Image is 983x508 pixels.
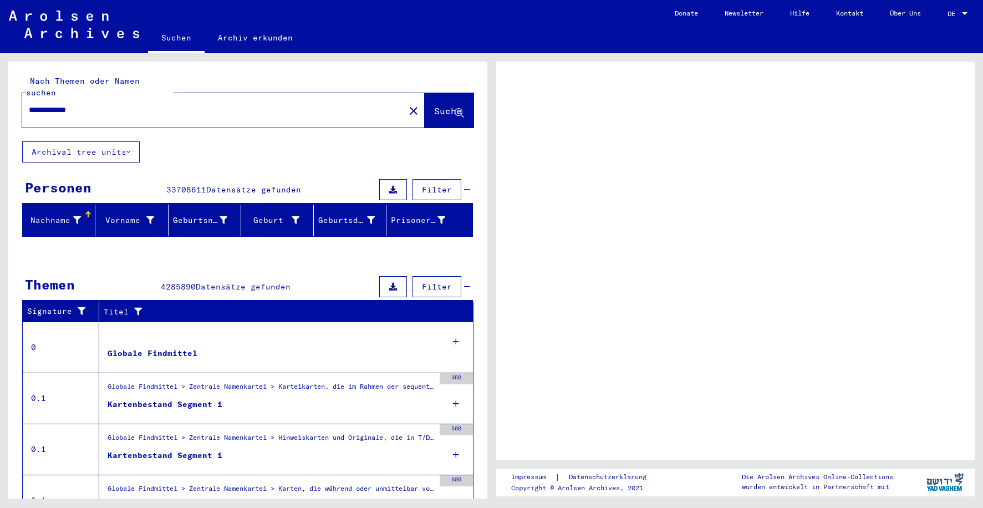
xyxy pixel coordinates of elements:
p: Copyright © Arolsen Archives, 2021 [511,483,660,493]
a: Archiv erkunden [205,24,306,51]
p: Die Arolsen Archives Online-Collections [742,472,893,482]
mat-label: Nach Themen oder Namen suchen [26,76,140,98]
div: Nachname [27,211,95,229]
div: Titel [104,306,451,318]
button: Filter [412,179,461,200]
div: 500 [440,424,473,435]
button: Filter [412,276,461,297]
div: 500 [440,475,473,486]
img: yv_logo.png [924,468,966,496]
button: Clear [403,99,425,121]
div: Geburtsdatum [318,211,389,229]
td: 0.1 [23,373,99,424]
img: Arolsen_neg.svg [9,11,139,38]
mat-header-cell: Vorname [95,205,168,236]
td: 0.1 [23,424,99,475]
div: Kartenbestand Segment 1 [108,399,222,410]
div: Geburtsdatum [318,215,375,226]
div: Geburtsname [173,215,227,226]
div: Signature [27,306,90,317]
div: Personen [25,177,91,197]
mat-icon: close [407,104,420,118]
span: 33708611 [166,185,206,195]
a: Datenschutzerklärung [560,471,660,483]
div: Geburt‏ [246,211,313,229]
span: 4285890 [161,282,196,292]
div: Signature [27,303,101,321]
div: Nachname [27,215,81,226]
div: Globale Findmittel > Zentrale Namenkartei > Karten, die während oder unmittelbar vor der sequenti... [108,484,434,499]
p: wurden entwickelt in Partnerschaft mit [742,482,893,492]
div: Titel [104,303,462,321]
div: Geburtsname [173,211,241,229]
mat-header-cell: Geburtsname [169,205,241,236]
span: Filter [422,282,452,292]
mat-header-cell: Geburtsdatum [314,205,386,236]
a: Suchen [148,24,205,53]
div: 350 [440,373,473,384]
div: Globale Findmittel [108,348,197,359]
mat-header-cell: Nachname [23,205,95,236]
button: Archival tree units [22,141,140,162]
span: Datensätze gefunden [196,282,291,292]
mat-header-cell: Geburt‏ [241,205,314,236]
mat-header-cell: Prisoner # [386,205,472,236]
span: Datensätze gefunden [206,185,301,195]
td: 0 [23,322,99,373]
div: Vorname [100,215,154,226]
div: Geburt‏ [246,215,299,226]
div: Themen [25,275,75,294]
div: Globale Findmittel > Zentrale Namenkartei > Hinweiskarten und Originale, die in T/D-Fällen aufgef... [108,433,434,448]
span: Suche [434,105,462,116]
span: Filter [422,185,452,195]
div: Prisoner # [391,215,445,226]
div: Kartenbestand Segment 1 [108,450,222,461]
button: Suche [425,93,473,128]
div: | [511,471,660,483]
div: Prisoner # [391,211,459,229]
div: Vorname [100,211,167,229]
div: Globale Findmittel > Zentrale Namenkartei > Karteikarten, die im Rahmen der sequentiellen Massend... [108,382,434,397]
span: DE [948,10,960,18]
a: Impressum [511,471,555,483]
